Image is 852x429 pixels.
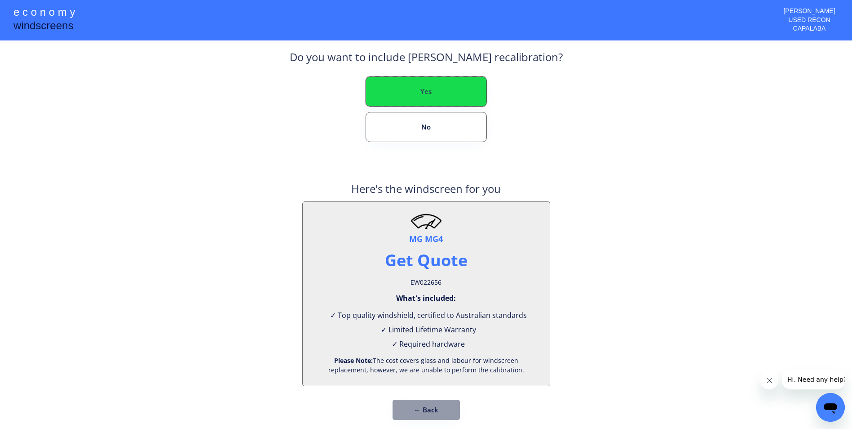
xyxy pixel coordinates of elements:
button: ← Back [393,400,460,420]
button: No [366,112,487,142]
div: MG MG4 [409,233,443,245]
div: Here's the windscreen for you [351,181,501,201]
div: The cost covers glass and labour for windscreen replacement, however, we are unable to perform th... [314,356,539,375]
iframe: Button to launch messaging window [816,393,845,422]
img: windscreen2.png [411,213,442,229]
button: Yes [366,76,487,107]
div: What's included: [396,293,456,303]
div: Do you want to include [PERSON_NAME] recalibration? [290,49,563,70]
div: ✓ Top quality windshield, certified to Australian standards ✓ Limited Lifetime Warranty ✓ Require... [314,308,539,351]
div: windscreens [13,18,73,36]
div: EW022656 [411,276,441,289]
iframe: Message from company [782,370,845,389]
div: [PERSON_NAME] USED RECON CAPALABA [776,7,843,33]
iframe: Close message [760,371,778,389]
span: Hi. Need any help? [5,6,65,13]
div: e c o n o m y [13,4,75,22]
strong: Please Note: [334,356,373,365]
a: Get Quote [385,249,468,271]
